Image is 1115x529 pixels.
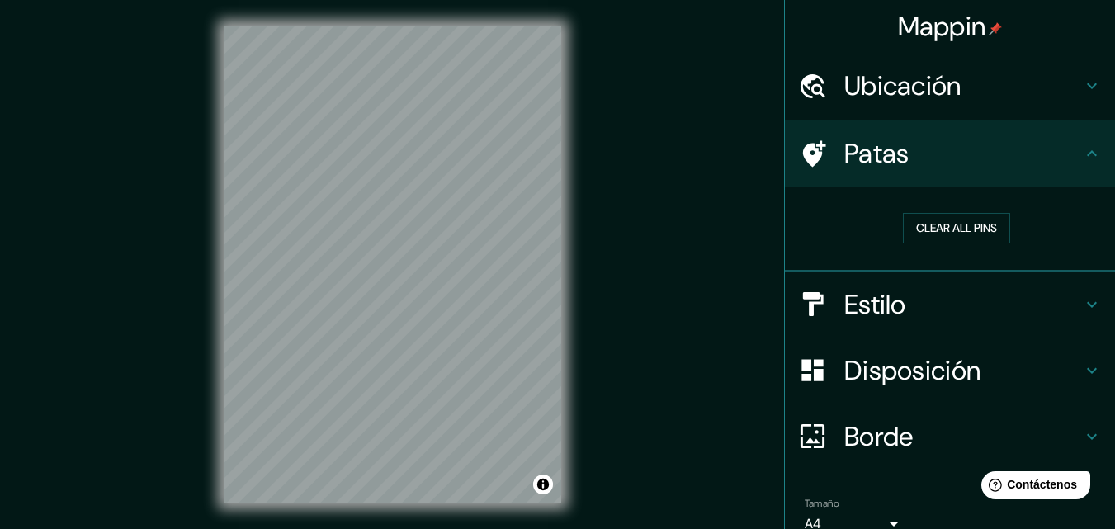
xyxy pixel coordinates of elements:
[533,475,553,494] button: Activar o desactivar atribución
[903,213,1010,243] button: Clear all pins
[844,68,961,103] font: Ubicación
[805,497,839,510] font: Tamaño
[844,419,914,454] font: Borde
[898,9,986,44] font: Mappin
[224,26,561,503] canvas: Mapa
[968,465,1097,511] iframe: Lanzador de widgets de ayuda
[785,120,1115,187] div: Patas
[785,404,1115,470] div: Borde
[844,287,906,322] font: Estilo
[785,272,1115,338] div: Estilo
[785,53,1115,119] div: Ubicación
[844,136,909,171] font: Patas
[844,353,980,388] font: Disposición
[989,22,1002,35] img: pin-icon.png
[785,338,1115,404] div: Disposición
